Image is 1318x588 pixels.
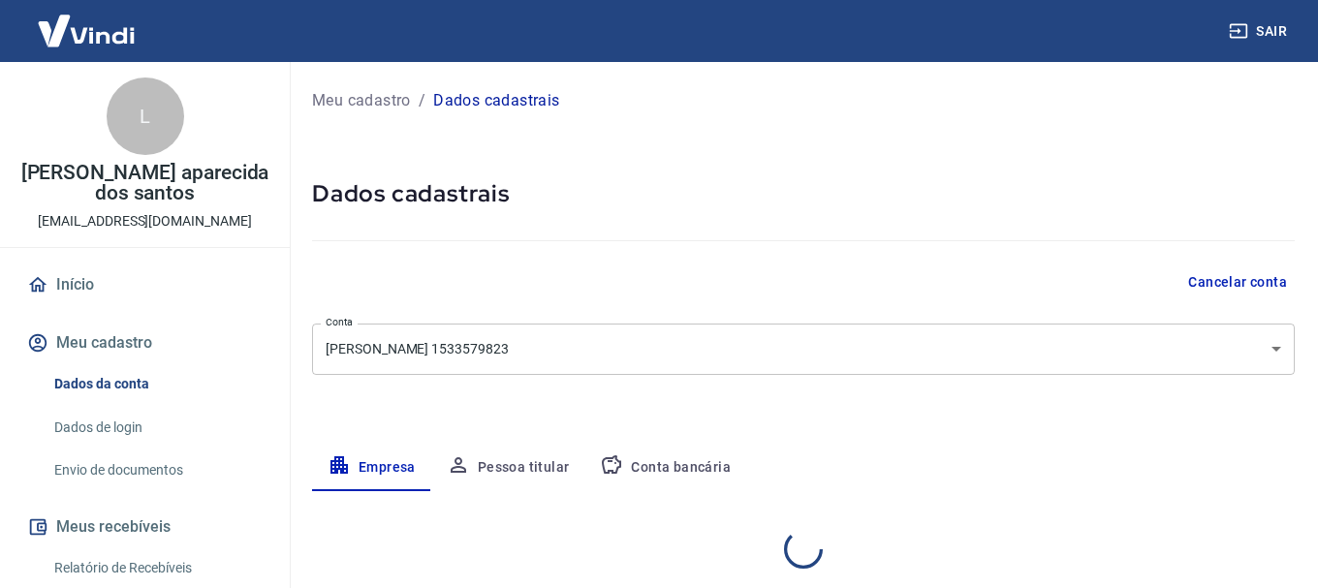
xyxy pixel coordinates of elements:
h5: Dados cadastrais [312,178,1295,209]
a: Dados da conta [47,364,267,404]
p: [PERSON_NAME] aparecida dos santos [16,163,274,203]
div: L [107,77,184,155]
div: [PERSON_NAME] 1533579823 [312,324,1295,375]
p: Dados cadastrais [433,89,559,112]
button: Pessoa titular [431,445,585,491]
button: Conta bancária [584,445,746,491]
a: Início [23,263,267,306]
button: Empresa [312,445,431,491]
p: [EMAIL_ADDRESS][DOMAIN_NAME] [38,211,252,232]
label: Conta [326,315,353,329]
button: Cancelar conta [1180,264,1295,300]
img: Vindi [23,1,149,60]
a: Dados de login [47,408,267,448]
a: Relatório de Recebíveis [47,548,267,588]
button: Meu cadastro [23,322,267,364]
button: Sair [1225,14,1295,49]
a: Meu cadastro [312,89,411,112]
a: Envio de documentos [47,450,267,490]
button: Meus recebíveis [23,506,267,548]
p: / [419,89,425,112]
